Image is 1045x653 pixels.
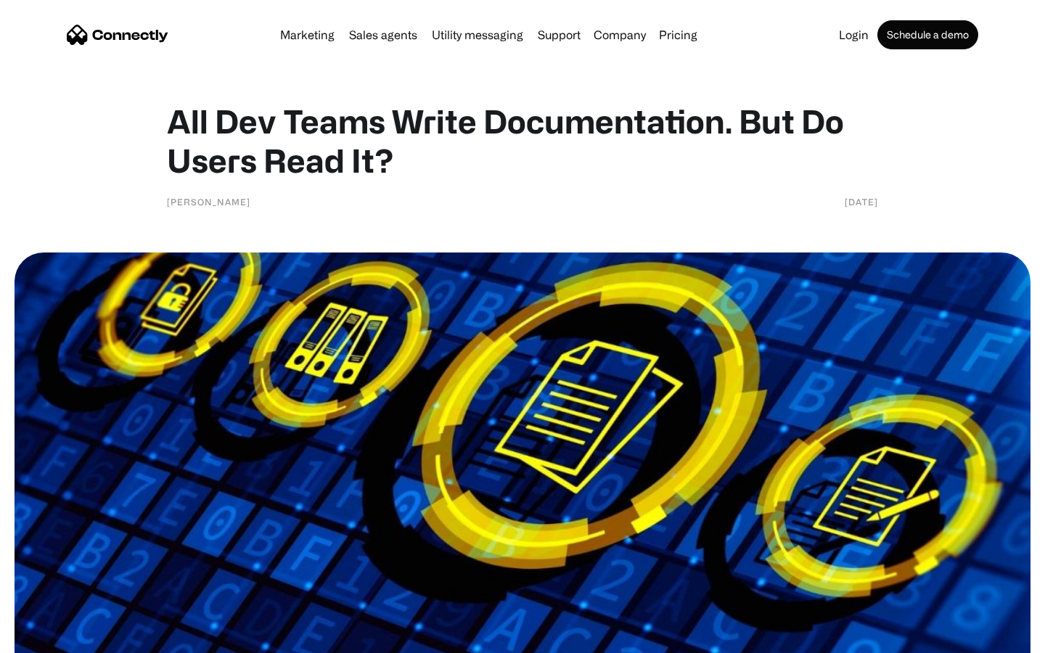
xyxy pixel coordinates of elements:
[845,194,878,209] div: [DATE]
[167,102,878,180] h1: All Dev Teams Write Documentation. But Do Users Read It?
[343,29,423,41] a: Sales agents
[532,29,586,41] a: Support
[833,29,874,41] a: Login
[274,29,340,41] a: Marketing
[594,25,646,45] div: Company
[877,20,978,49] a: Schedule a demo
[167,194,250,209] div: [PERSON_NAME]
[29,628,87,648] ul: Language list
[15,628,87,648] aside: Language selected: English
[426,29,529,41] a: Utility messaging
[653,29,703,41] a: Pricing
